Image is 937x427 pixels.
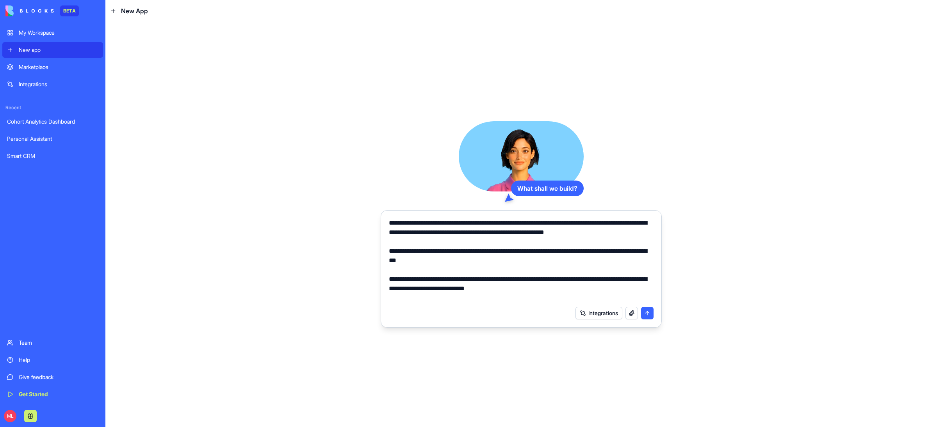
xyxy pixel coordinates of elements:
div: What shall we build? [511,181,584,196]
div: New app [19,46,98,54]
span: Recent [2,105,103,111]
div: My Workspace [19,29,98,37]
a: Personal Assistant [2,131,103,147]
div: Integrations [19,80,98,88]
a: BETA [5,5,79,16]
button: Integrations [575,307,622,319]
div: Team [19,339,98,347]
div: Help [19,356,98,364]
div: BETA [60,5,79,16]
div: Marketplace [19,63,98,71]
span: New App [121,6,148,16]
div: Smart CRM [7,152,98,160]
a: My Workspace [2,25,103,41]
div: Give feedback [19,373,98,381]
div: Get Started [19,390,98,398]
a: Help [2,352,103,368]
img: logo [5,5,54,16]
div: Personal Assistant [7,135,98,143]
a: Get Started [2,386,103,402]
span: ML [4,410,16,422]
a: Integrations [2,76,103,92]
a: Cohort Analytics Dashboard [2,114,103,129]
a: Marketplace [2,59,103,75]
a: Team [2,335,103,351]
div: Cohort Analytics Dashboard [7,118,98,126]
a: Smart CRM [2,148,103,164]
a: New app [2,42,103,58]
a: Give feedback [2,369,103,385]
